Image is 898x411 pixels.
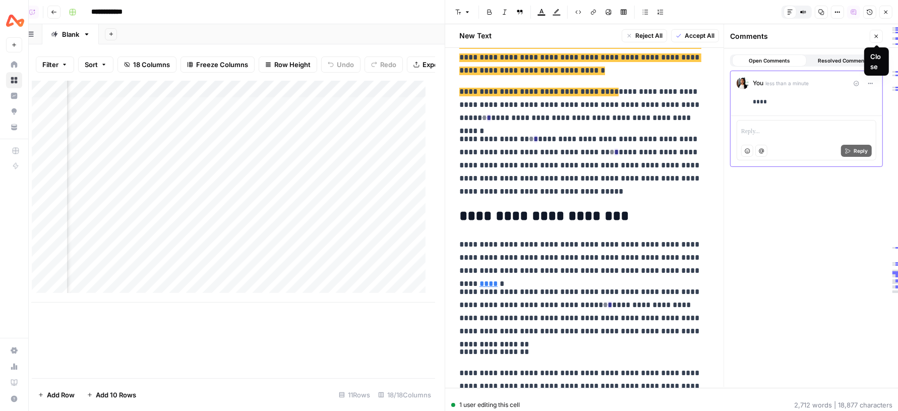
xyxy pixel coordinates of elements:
[6,375,22,391] a: Learning Hub
[81,387,142,403] button: Add 10 Rows
[6,56,22,73] a: Home
[407,56,465,73] button: Export CSV
[374,387,435,403] div: 18/18 Columns
[259,56,317,73] button: Row Height
[749,56,790,65] span: Open Comments
[196,60,248,70] span: Freeze Columns
[380,60,396,70] span: Redo
[807,54,881,67] button: Resolved Comments
[737,77,749,89] img: xqjo96fmx1yk2e67jao8cdkou4un
[47,390,75,400] span: Add Row
[6,359,22,375] a: Usage
[36,56,74,73] button: Filter
[6,12,24,30] img: Airwallex Logo
[818,56,869,65] span: Resolved Comments
[321,56,361,73] button: Undo
[451,400,520,409] div: 1 user editing this cell
[32,387,81,403] button: Add Row
[337,60,354,70] span: Undo
[78,56,113,73] button: Sort
[6,342,22,359] a: Settings
[117,56,176,73] button: 18 Columns
[635,31,663,40] span: Reject All
[133,60,170,70] span: 18 Columns
[730,31,867,41] div: Comments
[423,60,458,70] span: Export CSV
[62,29,79,39] div: Blank
[365,56,403,73] button: Redo
[6,72,22,88] a: Browse
[6,391,22,407] button: Help + Support
[854,147,868,155] span: Reply
[794,400,892,410] div: 2,712 words | 18,877 characters
[870,51,883,72] div: Close
[274,60,311,70] span: Row Height
[753,77,876,89] div: You
[42,60,58,70] span: Filter
[459,31,492,41] h2: New Text
[42,24,99,44] a: Blank
[181,56,255,73] button: Freeze Columns
[6,103,22,120] a: Opportunities
[685,31,714,40] span: Accept All
[6,8,22,33] button: Workspace: Airwallex
[765,79,809,87] span: less than a minute
[96,390,136,400] span: Add 10 Rows
[6,88,22,104] a: Insights
[841,145,872,157] button: Reply
[622,29,667,42] button: Reject All
[85,60,98,70] span: Sort
[6,119,22,135] a: Your Data
[335,387,374,403] div: 11 Rows
[671,29,719,42] button: Accept All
